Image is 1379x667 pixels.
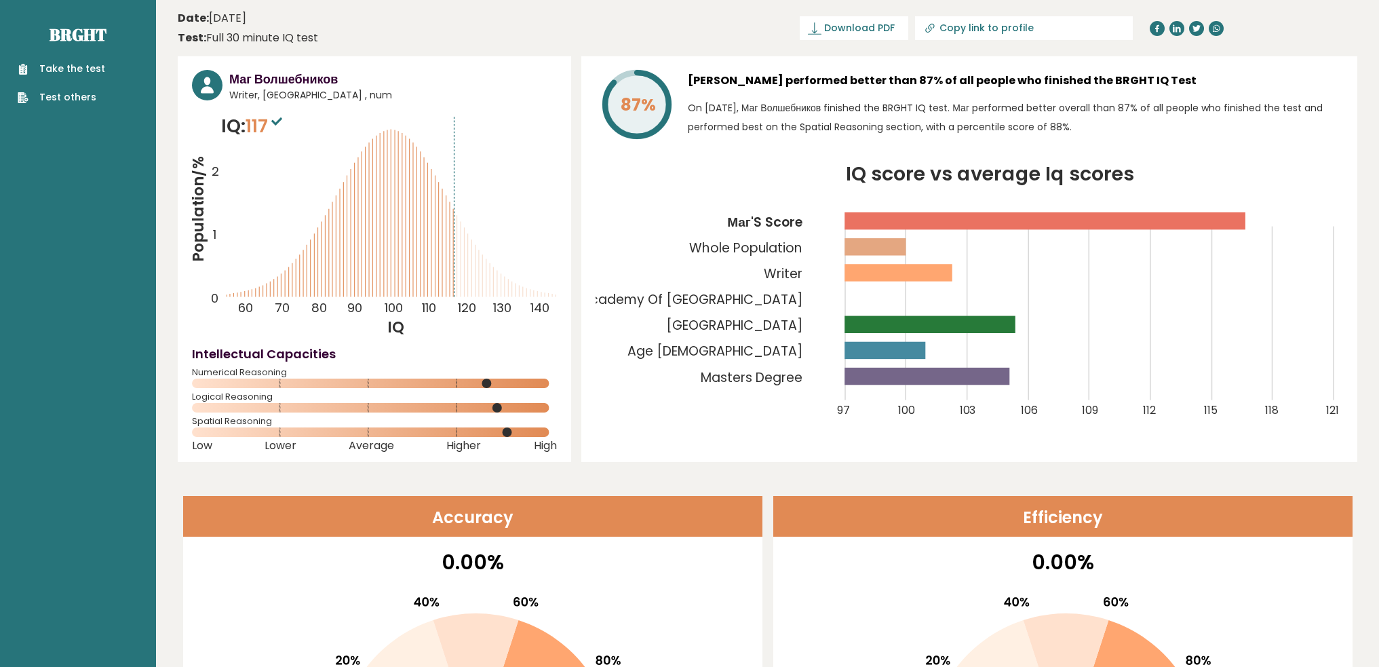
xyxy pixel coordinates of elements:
tspan: 120 [457,299,475,316]
tspan: 1 [213,226,216,243]
span: Logical Reasoning [192,394,557,400]
tspan: Masters Degree [701,368,802,387]
a: Download PDF [800,16,908,40]
tspan: 118 [1265,402,1279,418]
tspan: 115 [1204,402,1218,418]
tspan: 60 [238,299,253,316]
h3: [PERSON_NAME] performed better than 87% of all people who finished the BRGHT IQ Test [688,70,1343,92]
span: Average [349,443,394,449]
tspan: Маг'S Score [727,213,802,231]
a: Brght [50,24,106,45]
tspan: IQ [387,317,404,338]
tspan: National Metallurgical Academy Of [GEOGRAPHIC_DATA] [438,290,802,309]
tspan: 80 [311,299,327,316]
tspan: 110 [422,299,436,316]
span: Numerical Reasoning [192,370,557,375]
tspan: Age [DEMOGRAPHIC_DATA] [627,343,802,361]
header: Efficiency [773,496,1353,537]
span: Lower [265,443,296,449]
p: 0.00% [192,547,754,577]
div: Full 30 minute IQ test [178,30,318,46]
tspan: 100 [898,402,915,418]
tspan: 106 [1021,402,1038,418]
tspan: 97 [837,402,850,418]
tspan: 130 [493,299,511,316]
p: On [DATE], Маг Волшебников finished the BRGHT IQ test. Маг performed better overall than 87% of a... [688,98,1343,136]
tspan: 103 [960,402,976,418]
h3: Маг Волшебников [229,70,557,88]
tspan: Writer [764,265,802,283]
tspan: 109 [1082,402,1098,418]
span: Download PDF [824,21,895,35]
tspan: Whole Population [689,239,802,257]
tspan: 87% [620,93,655,117]
b: Test: [178,30,206,45]
span: Spatial Reasoning [192,419,557,424]
a: Take the test [18,62,105,76]
p: 0.00% [782,547,1344,577]
span: 117 [246,113,286,138]
tspan: 100 [384,299,402,316]
tspan: 112 [1143,402,1156,418]
tspan: 121 [1326,402,1339,418]
p: IQ: [221,113,286,140]
tspan: 0 [211,290,218,307]
span: Low [192,443,212,449]
b: Date: [178,10,209,26]
tspan: IQ score vs average Iq scores [846,160,1134,187]
h4: Intellectual Capacities [192,345,557,363]
tspan: 90 [347,299,362,316]
tspan: 70 [275,299,290,316]
span: High [534,443,557,449]
tspan: 2 [212,163,219,180]
header: Accuracy [183,496,762,537]
time: [DATE] [178,10,246,26]
a: Test others [18,90,105,104]
span: Writer, [GEOGRAPHIC_DATA] , num [229,88,557,102]
span: Higher [446,443,481,449]
tspan: Population/% [188,156,209,262]
tspan: [GEOGRAPHIC_DATA] [666,316,802,335]
tspan: 140 [530,299,549,316]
